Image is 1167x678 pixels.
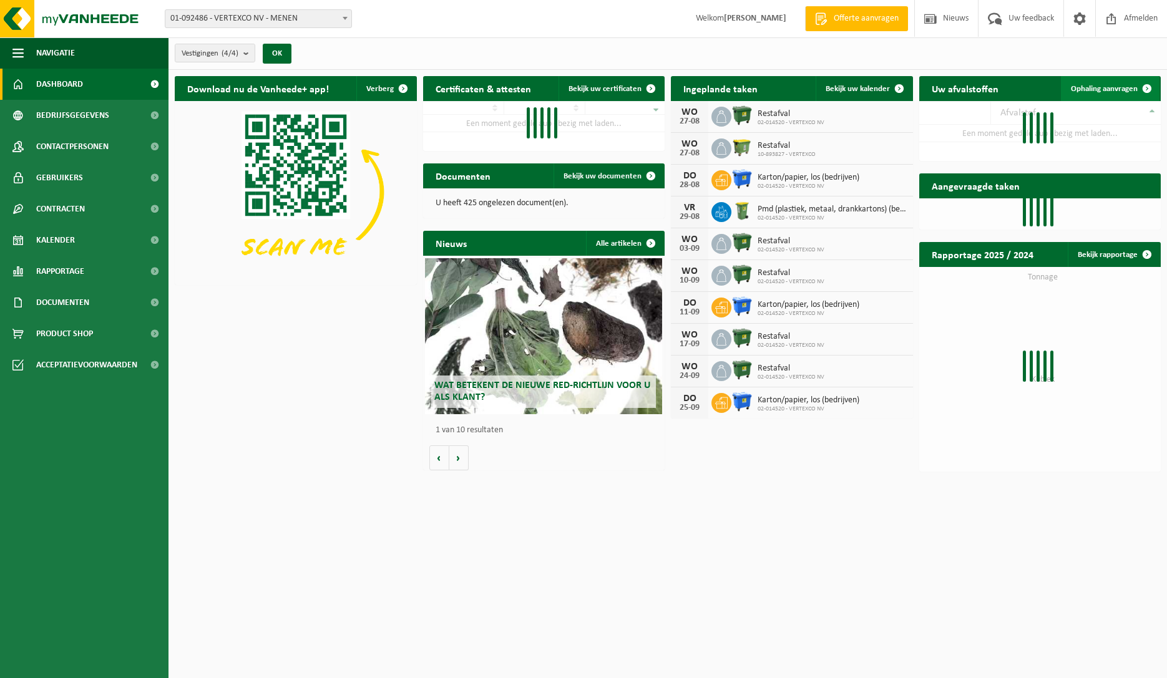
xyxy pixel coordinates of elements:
[758,141,816,151] span: Restafval
[564,172,642,180] span: Bekijk uw documenten
[731,391,753,412] img: WB-1100-HPE-BE-01
[731,296,753,317] img: WB-1100-HPE-BE-01
[677,266,702,276] div: WO
[36,256,84,287] span: Rapportage
[36,318,93,349] span: Product Shop
[731,232,753,253] img: WB-1100-HPE-GN-01
[677,149,702,158] div: 27-08
[731,137,753,158] img: WB-1100-HPE-GN-50
[724,14,786,23] strong: [PERSON_NAME]
[758,405,859,413] span: 02-014520 - VERTEXCO NV
[758,310,859,317] span: 02-014520 - VERTEXCO NV
[677,362,702,372] div: WO
[758,395,859,405] span: Karton/papier, los (bedrijven)
[758,342,824,349] span: 02-014520 - VERTEXCO NV
[677,139,702,149] div: WO
[423,163,503,188] h2: Documenten
[366,85,394,93] span: Verberg
[165,10,351,27] span: 01-092486 - VERTEXCO NV - MENEN
[36,100,109,131] span: Bedrijfsgegevens
[36,131,109,162] span: Contactpersonen
[758,173,859,183] span: Karton/papier, los (bedrijven)
[671,76,770,100] h2: Ingeplande taken
[356,76,416,101] button: Verberg
[436,199,653,208] p: U heeft 425 ongelezen document(en).
[165,9,352,28] span: 01-092486 - VERTEXCO NV - MENEN
[36,225,75,256] span: Kalender
[731,200,753,221] img: WB-0240-HPE-GN-50
[1068,242,1160,267] a: Bekijk rapportage
[758,236,824,246] span: Restafval
[677,308,702,317] div: 11-09
[677,245,702,253] div: 03-09
[423,231,479,255] h2: Nieuws
[429,445,449,470] button: Vorige
[36,69,83,100] span: Dashboard
[677,298,702,308] div: DO
[677,330,702,340] div: WO
[36,37,75,69] span: Navigatie
[36,287,89,318] span: Documenten
[919,242,1046,266] h2: Rapportage 2025 / 2024
[423,76,544,100] h2: Certificaten & attesten
[677,203,702,213] div: VR
[36,162,83,193] span: Gebruikers
[758,183,859,190] span: 02-014520 - VERTEXCO NV
[677,276,702,285] div: 10-09
[677,181,702,190] div: 28-08
[175,76,341,100] h2: Download nu de Vanheede+ app!
[677,404,702,412] div: 25-09
[731,327,753,349] img: WB-1100-HPE-GN-01
[758,109,824,119] span: Restafval
[677,340,702,349] div: 17-09
[677,107,702,117] div: WO
[36,349,137,380] span: Acceptatievoorwaarden
[677,117,702,126] div: 27-08
[175,44,255,62] button: Vestigingen(4/4)
[805,6,908,31] a: Offerte aanvragen
[758,119,824,127] span: 02-014520 - VERTEXCO NV
[731,105,753,126] img: WB-1100-HPE-GN-01
[919,76,1011,100] h2: Uw afvalstoffen
[758,374,824,381] span: 02-014520 - VERTEXCO NV
[263,44,291,64] button: OK
[175,101,417,283] img: Download de VHEPlus App
[677,213,702,221] div: 29-08
[758,332,824,342] span: Restafval
[677,394,702,404] div: DO
[559,76,663,101] a: Bekijk uw certificaten
[449,445,469,470] button: Volgende
[1071,85,1138,93] span: Ophaling aanvragen
[436,426,659,435] p: 1 van 10 resultaten
[758,205,907,215] span: Pmd (plastiek, metaal, drankkartons) (bedrijven)
[731,264,753,285] img: WB-1100-HPE-GN-01
[1061,76,1160,101] a: Ophaling aanvragen
[758,364,824,374] span: Restafval
[758,300,859,310] span: Karton/papier, los (bedrijven)
[826,85,890,93] span: Bekijk uw kalender
[731,168,753,190] img: WB-1100-HPE-BE-01
[919,173,1032,198] h2: Aangevraagde taken
[758,151,816,158] span: 10-893827 - VERTEXCO
[731,359,753,380] img: WB-1100-HPE-GN-01
[36,193,85,225] span: Contracten
[569,85,642,93] span: Bekijk uw certificaten
[554,163,663,188] a: Bekijk uw documenten
[425,258,662,414] a: Wat betekent de nieuwe RED-richtlijn voor u als klant?
[831,12,902,25] span: Offerte aanvragen
[816,76,912,101] a: Bekijk uw kalender
[586,231,663,256] a: Alle artikelen
[677,171,702,181] div: DO
[222,49,238,57] count: (4/4)
[758,268,824,278] span: Restafval
[677,372,702,380] div: 24-09
[758,246,824,254] span: 02-014520 - VERTEXCO NV
[182,44,238,63] span: Vestigingen
[434,380,650,402] span: Wat betekent de nieuwe RED-richtlijn voor u als klant?
[677,235,702,245] div: WO
[758,215,907,222] span: 02-014520 - VERTEXCO NV
[758,278,824,286] span: 02-014520 - VERTEXCO NV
